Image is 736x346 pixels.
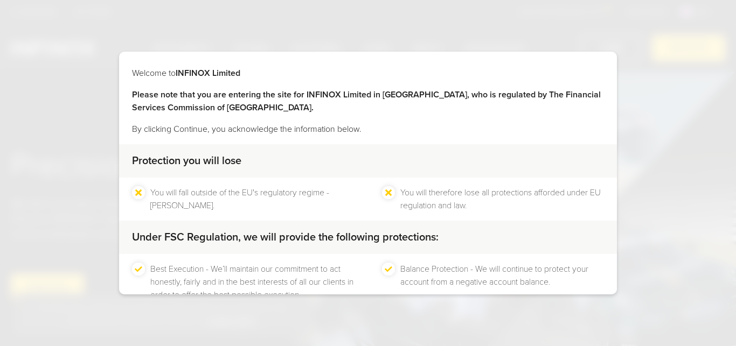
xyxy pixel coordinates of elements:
[132,123,604,136] p: By clicking Continue, you acknowledge the information below.
[176,68,240,79] strong: INFINOX Limited
[400,186,604,212] li: You will therefore lose all protections afforded under EU regulation and law.
[132,154,241,167] strong: Protection you will lose
[150,186,354,212] li: You will fall outside of the EU's regulatory regime - [PERSON_NAME].
[400,263,604,301] li: Balance Protection - We will continue to protect your account from a negative account balance.
[150,263,354,301] li: Best Execution - We’ll maintain our commitment to act honestly, fairly and in the best interests ...
[132,67,604,80] p: Welcome to
[132,89,601,113] strong: Please note that you are entering the site for INFINOX Limited in [GEOGRAPHIC_DATA], who is regul...
[132,231,439,244] strong: Under FSC Regulation, we will provide the following protections:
